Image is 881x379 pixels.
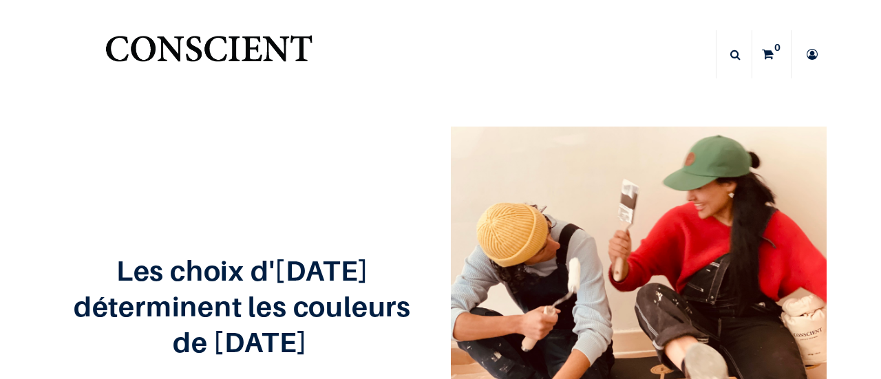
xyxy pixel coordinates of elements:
sup: 0 [771,41,784,54]
h2: de [DATE] [54,327,430,357]
a: 0 [752,30,791,78]
h2: déterminent les couleurs [54,291,430,321]
img: Conscient [103,28,315,82]
h2: Les choix d'[DATE] [54,255,430,285]
a: Logo of Conscient [103,28,315,82]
